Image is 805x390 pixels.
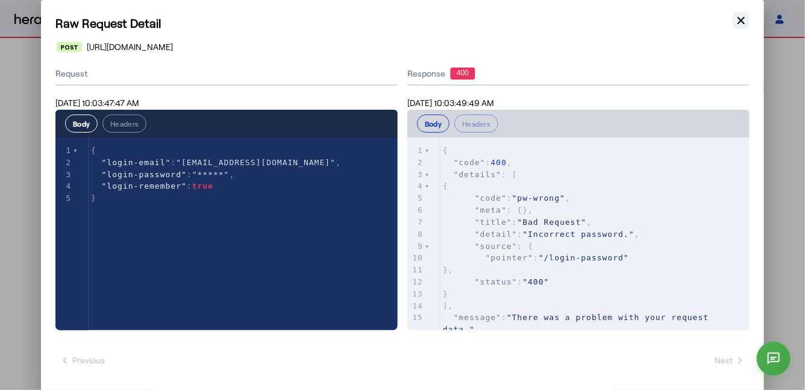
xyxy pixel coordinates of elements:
span: "detail" [475,230,518,239]
span: "details" [454,170,501,179]
div: 14 [407,300,425,312]
span: { [91,146,96,155]
span: : { [443,242,533,251]
div: 12 [407,276,425,288]
span: "There was a problem with your request data." [443,313,714,334]
span: } [91,193,96,203]
span: : [ [443,170,518,179]
div: 3 [55,169,73,181]
h1: Raw Request Detail [55,14,750,31]
div: 13 [407,288,425,300]
span: : [91,181,213,190]
span: "code" [454,158,486,167]
button: Headers [102,115,146,133]
span: [DATE] 10:03:47:47 AM [55,98,139,108]
span: "status" [475,277,518,286]
span: "login-password" [102,170,187,179]
span: "pw-wrong" [512,193,565,203]
span: "Bad Request" [518,218,587,227]
span: 400 [490,158,506,167]
div: 4 [407,180,425,192]
span: ], [443,301,454,310]
span: Next [715,354,745,366]
div: 5 [55,192,73,204]
button: Headers [454,115,498,133]
div: 1 [407,145,425,157]
div: 1 [55,145,73,157]
span: { [443,146,448,155]
span: "400" [522,277,549,286]
span: "pointer" [486,253,533,262]
div: 4 [55,180,73,192]
span: : , [91,170,234,179]
text: 400 [457,69,469,77]
span: : , [91,158,341,167]
span: "message" [454,313,501,322]
button: Next [710,350,750,371]
div: 3 [407,169,425,181]
span: "login-remember" [102,181,187,190]
div: 8 [407,228,425,241]
div: 6 [407,204,425,216]
div: 9 [407,241,425,253]
span: : [443,277,550,286]
div: Request [55,63,398,86]
button: Body [417,115,449,133]
span: : , [443,218,592,227]
span: : , [443,158,512,167]
span: "code" [475,193,507,203]
span: { [443,181,448,190]
div: 15 [407,312,425,324]
span: } [443,289,448,298]
div: 10 [407,252,425,264]
span: Previous [60,354,105,366]
div: 5 [407,192,425,204]
span: "meta" [475,206,507,215]
span: true [192,181,213,190]
button: Previous [55,350,110,371]
div: Response [407,68,750,80]
span: "Incorrect password." [522,230,634,239]
span: : [443,253,629,262]
span: : , [443,313,714,334]
span: "title" [475,218,512,227]
span: "login-email" [102,158,171,167]
button: Body [65,115,98,133]
div: 11 [407,264,425,276]
div: 2 [407,157,425,169]
span: "source" [475,242,518,251]
span: : {}, [443,206,533,215]
span: [URL][DOMAIN_NAME] [87,41,173,53]
span: "[EMAIL_ADDRESS][DOMAIN_NAME]" [176,158,336,167]
div: 7 [407,216,425,228]
span: : , [443,193,571,203]
span: "/login-password" [539,253,629,262]
div: 2 [55,157,73,169]
span: [DATE] 10:03:49:49 AM [407,98,494,108]
span: : , [443,230,640,239]
span: }, [443,265,454,274]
